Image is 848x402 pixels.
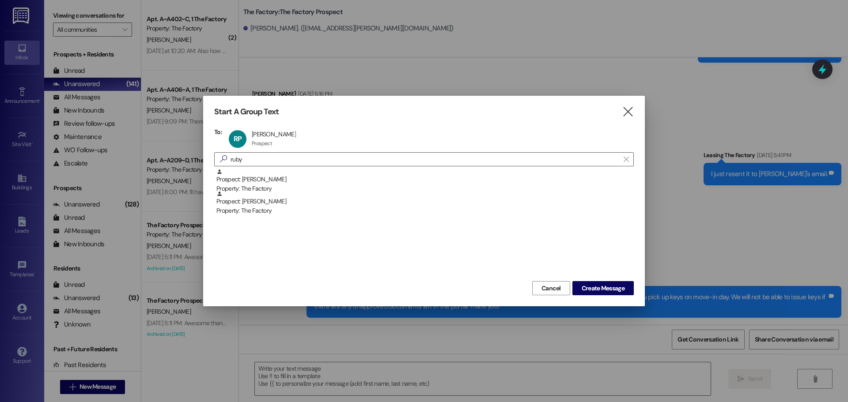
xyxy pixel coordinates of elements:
div: [PERSON_NAME] [252,130,296,138]
button: Create Message [572,281,634,295]
span: Cancel [541,284,561,293]
button: Cancel [532,281,570,295]
div: Property: The Factory [216,206,634,215]
button: Clear text [619,153,633,166]
div: Prospect: [PERSON_NAME] [216,191,634,216]
div: Prospect: [PERSON_NAME] [216,169,634,194]
span: RP [234,134,242,143]
h3: Start A Group Text [214,107,279,117]
div: Property: The Factory [216,184,634,193]
input: Search for any contact or apartment [231,153,619,165]
h3: To: [214,128,222,136]
i:  [624,156,628,163]
div: Prospect [252,140,272,147]
span: Create Message [582,284,625,293]
i:  [622,107,634,116]
div: Prospect: [PERSON_NAME]Property: The Factory [214,191,634,213]
div: Prospect: [PERSON_NAME]Property: The Factory [214,169,634,191]
i:  [216,154,231,164]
